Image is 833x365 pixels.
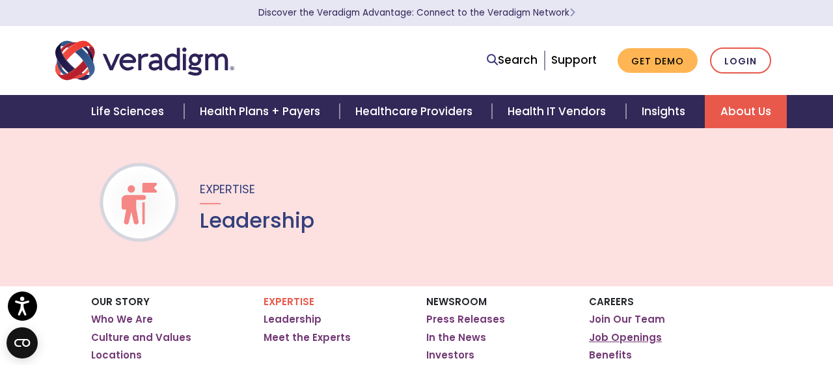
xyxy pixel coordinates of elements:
a: Health IT Vendors [492,95,625,128]
span: Expertise [200,181,255,197]
button: Open CMP widget [7,327,38,358]
a: Investors [426,349,474,362]
iframe: Drift Chat Widget [768,300,817,349]
a: In the News [426,331,486,344]
a: Who We Are [91,313,153,326]
a: Join Our Team [589,313,665,326]
a: Meet the Experts [264,331,351,344]
a: Job Openings [589,331,662,344]
a: Login [710,47,771,74]
a: Insights [626,95,705,128]
img: Veradigm logo [55,39,234,82]
a: Locations [91,349,142,362]
a: Press Releases [426,313,505,326]
a: Health Plans + Payers [184,95,340,128]
a: About Us [705,95,787,128]
a: Leadership [264,313,321,326]
a: Search [487,51,538,69]
a: Healthcare Providers [340,95,492,128]
a: Support [551,52,597,68]
a: Benefits [589,349,632,362]
span: Learn More [569,7,575,19]
h1: Leadership [200,208,314,233]
a: Get Demo [618,48,698,74]
a: Culture and Values [91,331,191,344]
a: Life Sciences [75,95,184,128]
a: Discover the Veradigm Advantage: Connect to the Veradigm NetworkLearn More [258,7,575,19]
